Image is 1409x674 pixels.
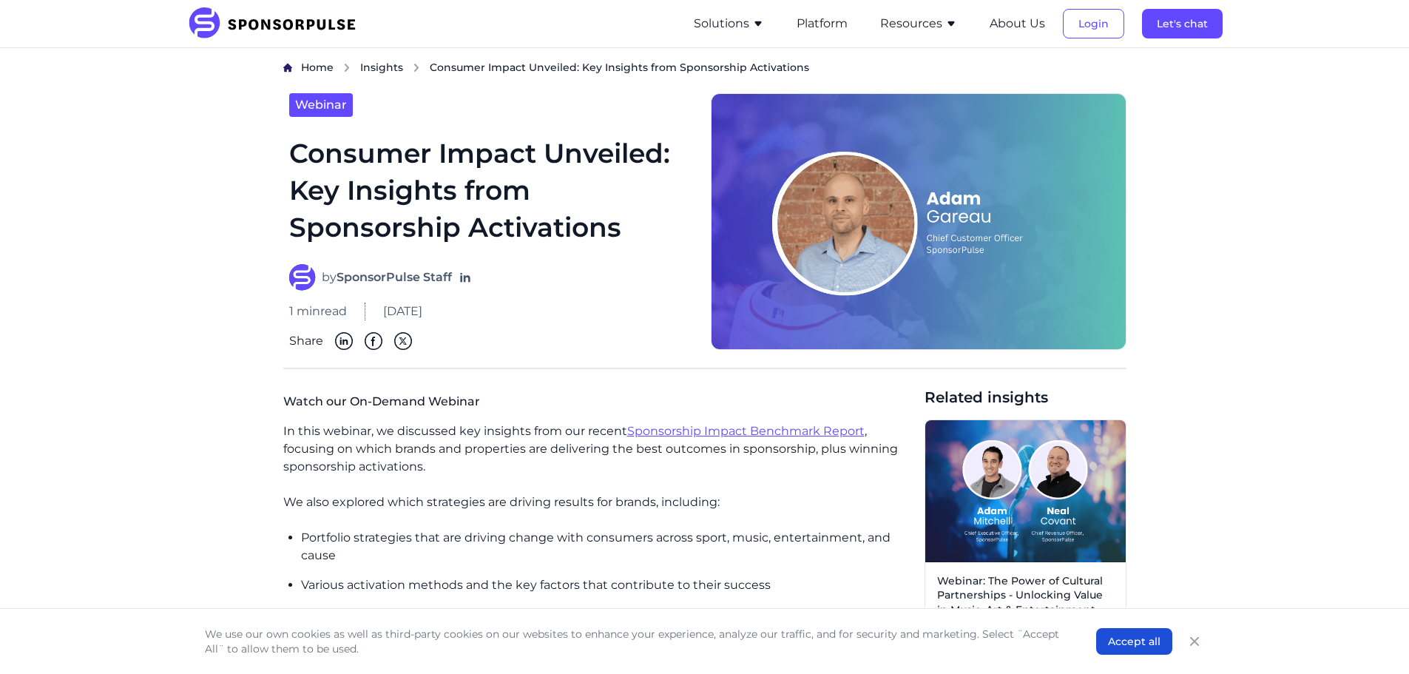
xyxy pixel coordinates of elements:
[289,264,316,291] img: SponsorPulse Staff
[360,61,403,74] span: Insights
[337,270,452,284] strong: SponsorPulse Staff
[383,303,422,320] span: [DATE]
[283,63,292,73] img: Home
[694,15,764,33] button: Solutions
[627,424,865,438] a: Sponsorship Impact Benchmark Report
[360,60,403,75] a: Insights
[289,332,323,350] span: Share
[925,420,1126,562] img: Webinar header image
[283,387,913,422] p: Watch our On-Demand Webinar
[1063,17,1124,30] a: Login
[430,60,809,75] span: Consumer Impact Unveiled: Key Insights from Sponsorship Activations
[322,269,452,286] span: by
[289,135,693,246] h1: Consumer Impact Unveiled: Key Insights from Sponsorship Activations
[797,15,848,33] button: Platform
[797,17,848,30] a: Platform
[365,332,382,350] img: Facebook
[283,493,913,511] p: We also explored which strategies are driving results for brands, including:
[412,63,421,73] img: chevron right
[1142,17,1223,30] a: Let's chat
[205,627,1067,656] p: We use our own cookies as well as third-party cookies on our websites to enhance your experience,...
[990,15,1045,33] button: About Us
[301,61,334,74] span: Home
[1096,628,1172,655] button: Accept all
[937,574,1114,632] span: Webinar: The Power of Cultural Partnerships - Unlocking Value in Music, Art & Entertainment Spons...
[289,303,347,320] span: 1 min read
[301,529,913,565] p: Portfolio strategies that are driving change with consumers across sport, music, entertainment, a...
[1184,631,1205,652] button: Close
[283,422,913,476] p: In this webinar, we discussed key insights from our recent , focusing on which brands and propert...
[1142,9,1223,38] button: Let's chat
[394,332,412,350] img: Twitter
[335,332,353,350] img: Linkedin
[925,387,1126,408] span: Related insights
[301,576,913,594] p: Various activation methods and the key factors that contribute to their success
[880,15,957,33] button: Resources
[301,606,913,624] p: Real case studies, providing valuable insights into what's delivering tangible impact
[301,60,334,75] a: Home
[925,419,1126,665] a: Webinar: The Power of Cultural Partnerships - Unlocking Value in Music, Art & Entertainment Spons...
[458,270,473,285] a: Follow on LinkedIn
[289,93,353,117] a: Webinar
[342,63,351,73] img: chevron right
[1063,9,1124,38] button: Login
[990,17,1045,30] a: About Us
[187,7,367,40] img: SponsorPulse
